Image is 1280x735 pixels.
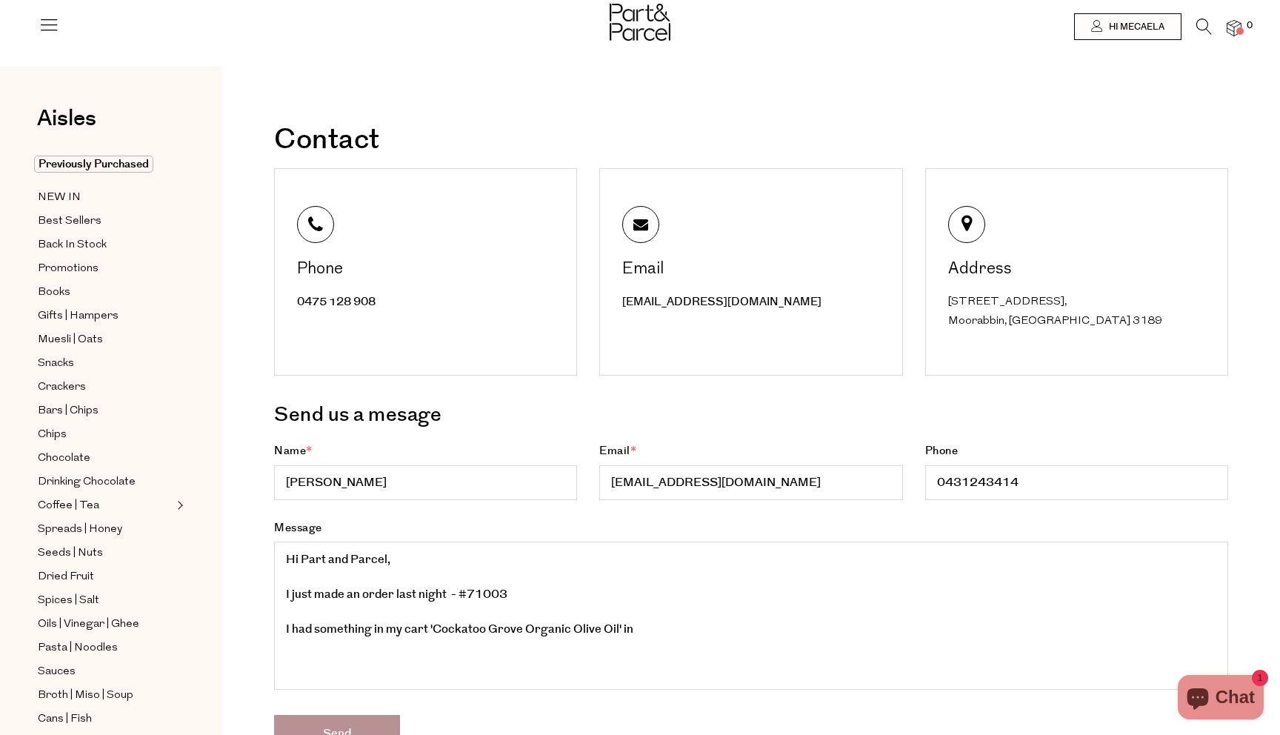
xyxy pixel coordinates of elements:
[1243,19,1256,33] span: 0
[38,236,107,254] span: Back In Stock
[38,545,103,562] span: Seeds | Nuts
[38,259,173,278] a: Promotions
[38,213,101,230] span: Best Sellers
[297,294,376,310] a: 0475 128 908
[38,354,173,373] a: Snacks
[38,355,74,373] span: Snacks
[38,212,173,230] a: Best Sellers
[37,107,96,144] a: Aisles
[38,473,136,491] span: Drinking Chocolate
[610,4,670,41] img: Part&Parcel
[38,591,173,610] a: Spices | Salt
[38,307,119,325] span: Gifts | Hampers
[38,378,173,396] a: Crackers
[925,443,1228,500] label: Phone
[38,686,173,705] a: Broth | Miso | Soup
[38,592,99,610] span: Spices | Salt
[1173,675,1268,723] inbox-online-store-chat: Shopify online store chat
[38,710,173,728] a: Cans | Fish
[38,521,122,539] span: Spreads | Honey
[38,616,139,633] span: Oils | Vinegar | Ghee
[1105,21,1164,33] span: Hi Mecaela
[622,262,883,278] div: Email
[38,331,103,349] span: Muesli | Oats
[297,262,558,278] div: Phone
[38,662,173,681] a: Sauces
[38,379,86,396] span: Crackers
[38,615,173,633] a: Oils | Vinegar | Ghee
[38,156,173,173] a: Previously Purchased
[274,126,1228,154] h1: Contact
[38,568,94,586] span: Dried Fruit
[38,402,173,420] a: Bars | Chips
[274,520,1228,696] label: Message
[274,443,577,500] label: Name
[274,398,1228,432] h3: Send us a mesage
[599,465,902,500] input: Email*
[38,568,173,586] a: Dried Fruit
[38,330,173,349] a: Muesli | Oats
[38,520,173,539] a: Spreads | Honey
[38,473,173,491] a: Drinking Chocolate
[38,639,118,657] span: Pasta | Noodles
[38,450,90,468] span: Chocolate
[38,426,67,444] span: Chips
[38,402,99,420] span: Bars | Chips
[173,496,184,514] button: Expand/Collapse Coffee | Tea
[37,102,96,135] span: Aisles
[38,496,173,515] a: Coffee | Tea
[38,425,173,444] a: Chips
[38,307,173,325] a: Gifts | Hampers
[34,156,153,173] span: Previously Purchased
[38,283,173,302] a: Books
[38,236,173,254] a: Back In Stock
[38,663,76,681] span: Sauces
[925,465,1228,500] input: Phone
[38,449,173,468] a: Chocolate
[1074,13,1181,40] a: Hi Mecaela
[38,544,173,562] a: Seeds | Nuts
[38,687,133,705] span: Broth | Miso | Soup
[38,497,99,515] span: Coffee | Tea
[274,465,577,500] input: Name*
[38,711,92,728] span: Cans | Fish
[948,293,1209,330] div: [STREET_ADDRESS], Moorabbin, [GEOGRAPHIC_DATA] 3189
[38,189,81,207] span: NEW IN
[38,639,173,657] a: Pasta | Noodles
[38,260,99,278] span: Promotions
[948,262,1209,278] div: Address
[38,188,173,207] a: NEW IN
[622,294,821,310] a: [EMAIL_ADDRESS][DOMAIN_NAME]
[599,443,902,500] label: Email
[38,284,70,302] span: Books
[1227,20,1241,36] a: 0
[274,542,1228,690] textarea: Message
